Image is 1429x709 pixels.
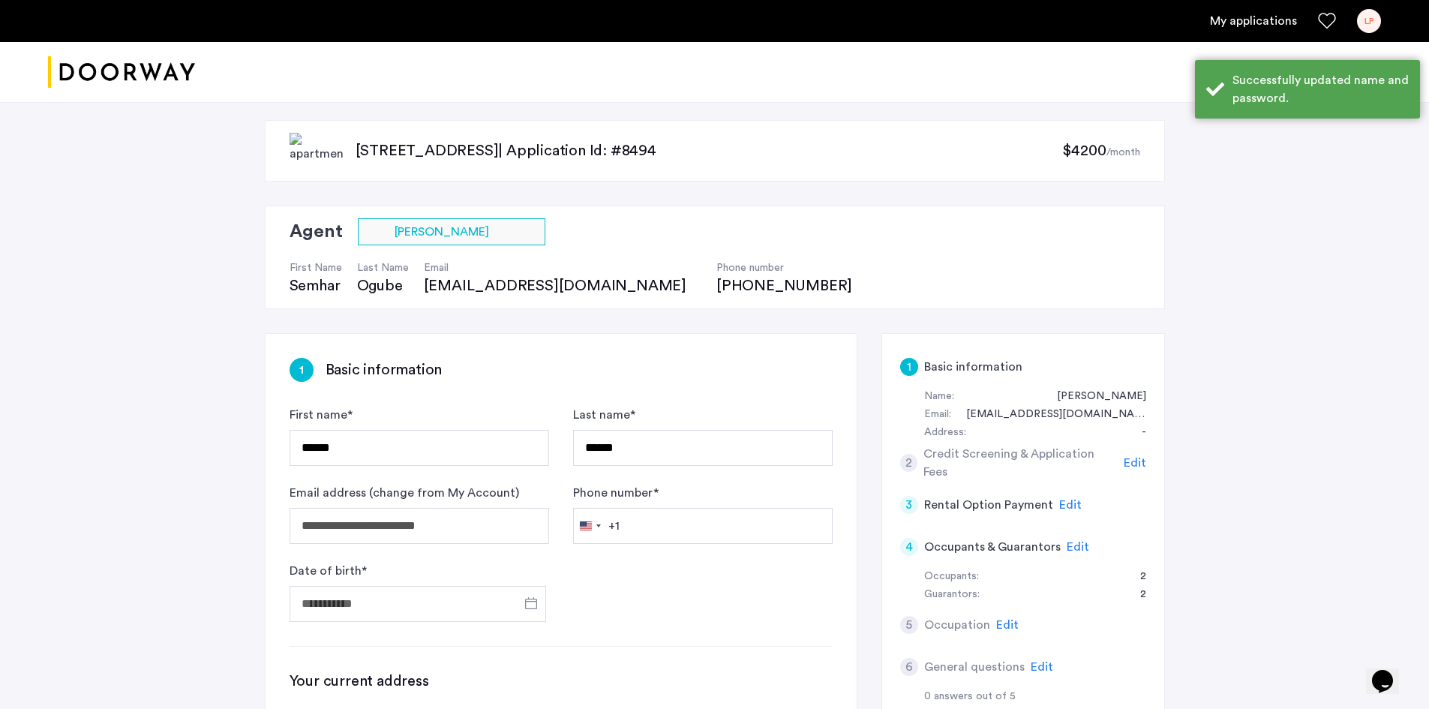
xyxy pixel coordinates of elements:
div: lauren.picard12@gmail.com [951,406,1146,424]
a: My application [1210,12,1297,30]
div: 4 [900,538,918,556]
span: $4200 [1062,143,1106,158]
h3: Your current address [290,671,833,692]
div: 1 [290,358,314,382]
div: Name: [924,388,954,406]
div: Ogube [357,275,409,296]
button: Open calendar [522,594,540,612]
div: 2 [1125,586,1146,604]
span: Edit [996,619,1019,631]
div: [EMAIL_ADDRESS][DOMAIN_NAME] [424,275,701,296]
h3: Basic information [326,359,443,380]
h5: Occupation [924,616,990,634]
label: Last name * [573,406,635,424]
img: logo [48,44,195,101]
div: 2 [1125,568,1146,586]
h5: Credit Screening & Application Fees [923,445,1118,481]
span: Edit [1124,457,1146,469]
h4: First Name [290,260,342,275]
div: 3 [900,496,918,514]
div: [PHONE_NUMBER] [716,275,852,296]
h2: Agent [290,218,343,245]
button: Selected country [574,509,620,543]
div: 5 [900,616,918,634]
div: 0 answers out of 5 [924,688,1146,706]
h4: Email [424,260,701,275]
div: +1 [608,517,620,535]
label: First name * [290,406,353,424]
h5: Rental Option Payment [924,496,1053,514]
div: Occupants: [924,568,979,586]
label: Date of birth * [290,562,367,580]
sub: /month [1106,147,1140,158]
div: LP [1357,9,1381,33]
h5: Basic information [924,358,1022,376]
iframe: chat widget [1366,649,1414,694]
img: apartment [290,133,344,169]
a: Favorites [1318,12,1336,30]
h5: Occupants & Guarantors [924,538,1061,556]
span: Edit [1067,541,1089,553]
label: Email address (change from My Account) [290,484,519,502]
div: Guarantors: [924,586,980,604]
div: Email: [924,406,951,424]
span: Edit [1059,499,1082,511]
div: 1 [900,358,918,376]
div: 6 [900,658,918,676]
h5: General questions [924,658,1025,676]
h4: Phone number [716,260,852,275]
div: Successfully updated name and password. [1232,71,1409,107]
label: Phone number * [573,484,659,502]
h4: Last Name [357,260,409,275]
span: Edit [1031,661,1053,673]
div: - [1127,424,1146,442]
div: 2 [900,454,918,472]
div: Semhar [290,275,342,296]
div: Lauren Picard [1042,388,1146,406]
div: Address: [924,424,966,442]
p: [STREET_ADDRESS] | Application Id: #8494 [356,140,1063,161]
a: Cazamio logo [48,44,195,101]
